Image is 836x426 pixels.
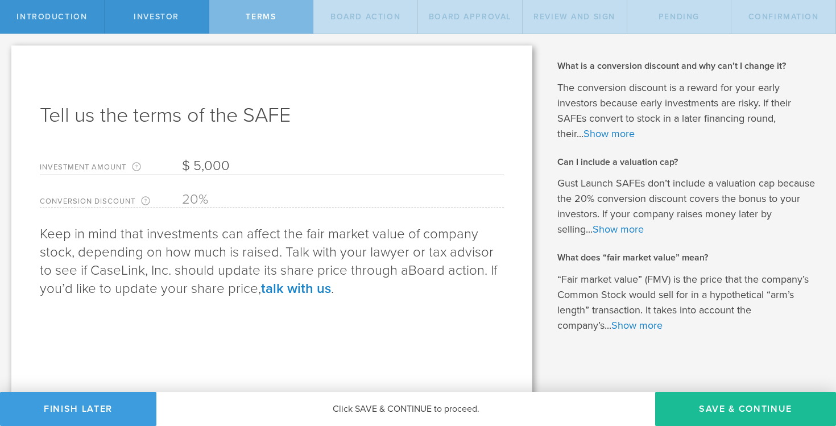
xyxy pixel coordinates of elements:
iframe: Chat Widget [779,337,836,392]
a: Show more [583,127,635,140]
h1: Tell us the terms of the SAFE [40,102,504,129]
span: Board Approval [429,12,511,22]
span: Investor [134,12,179,22]
h2: What does “fair market value” mean? [557,251,820,264]
p: The conversion discount is a reward for your early investors because early investments are risky.... [557,80,820,142]
span: Introduction [16,12,87,22]
label: Investment Amount [40,162,182,175]
span: terms [246,12,276,22]
a: Show more [593,223,644,235]
a: Show more [611,319,663,332]
p: Gust Launch SAFEs don’t include a valuation cap because the 20% conversion discount covers the bo... [557,176,820,237]
button: Save & Continue [655,392,836,426]
label: Conversion Discount [40,196,182,208]
h2: Can I include a valuation cap? [557,156,820,168]
span: Board Action [330,12,400,22]
p: Keep in mind that investments can affect the fair market value of company stock, depending on how... [40,225,504,298]
span: Confirmation [748,12,819,22]
span: Pending [659,12,700,22]
a: talk with us [261,280,331,297]
p: “Fair market value” (FMV) is the price that the company’s Common Stock would sell for in a hypoth... [557,272,820,333]
h2: What is a conversion discount and why can’t I change it? [557,60,820,72]
span: Review and Sign [533,12,615,22]
div: Click SAVE & CONTINUE to proceed. [156,392,655,426]
span: Board action [408,262,485,279]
